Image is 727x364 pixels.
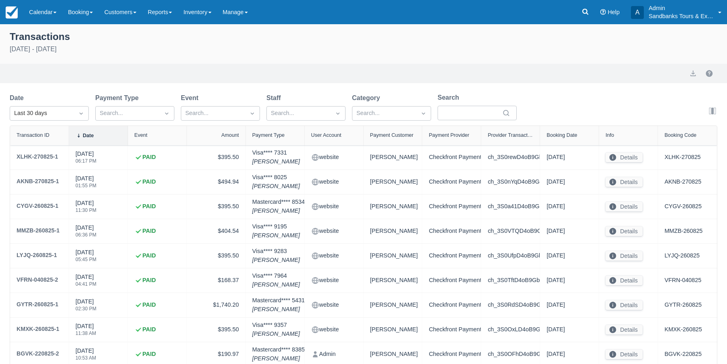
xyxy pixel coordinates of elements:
em: [PERSON_NAME] [252,157,300,166]
div: [DATE] [75,224,96,242]
a: CYGV-260825 [664,202,702,211]
div: Checkfront Payments [429,226,474,237]
div: Last 30 days [14,109,70,118]
p: Sandbanks Tours & Experiences [649,12,713,20]
div: 11:30 PM [75,208,96,213]
div: $168.37 [193,275,239,286]
div: 11:38 AM [75,331,96,336]
div: [PERSON_NAME] [370,176,416,188]
div: [PERSON_NAME] [370,349,416,360]
button: Details [605,251,643,261]
button: Details [605,300,643,310]
i: Help [600,9,606,15]
div: 10:53 AM [75,356,96,360]
strong: PAID [142,301,156,310]
div: Transaction ID [17,132,49,138]
div: website [311,226,357,237]
div: 04:41 PM [75,282,96,287]
div: ch_3S0rewD4oB9Gbrmp2hregzTt [488,152,533,163]
button: Details [605,153,643,162]
a: GYTR-260825 [664,301,702,310]
a: CYGV-260825-1 [17,201,59,212]
div: Checkfront Payments [429,201,474,212]
strong: PAID [142,227,156,236]
div: Payment Customer [370,132,414,138]
div: GYTR-260825-1 [17,299,59,309]
div: ch_3S0RdSD4oB9Gbrmp10IuHYuZ [488,299,533,311]
div: [DATE] - [DATE] [10,44,717,54]
a: BGVK-220825 [664,350,702,359]
div: Checkfront Payments [429,275,474,286]
div: [DATE] [547,226,592,237]
div: Amount [221,132,239,138]
div: website [311,250,357,261]
div: [DATE] [75,248,96,267]
a: LYJQ-260825-1 [17,250,57,261]
div: 06:36 PM [75,232,96,237]
button: Details [605,226,643,236]
em: [PERSON_NAME] [252,330,300,339]
div: $395.50 [193,201,239,212]
div: ch_3S0VTQD4oB9Gbrmp0VCHMZut [488,226,533,237]
div: ch_3S0OxLD4oB9Gbrmp1tmu8FdK [488,324,533,335]
div: [DATE] [547,176,592,188]
div: Booking Date [547,132,577,138]
div: XLHK-270825-1 [17,152,58,161]
div: 05:45 PM [75,257,96,262]
div: LYJQ-260825-1 [17,250,57,260]
p: Admin [649,4,713,12]
em: [PERSON_NAME] [252,231,300,240]
strong: PAID [142,178,156,186]
div: $404.54 [193,226,239,237]
div: Mastercard **** 5431 [252,296,305,314]
a: KMXK-260825-1 [17,324,59,335]
strong: PAID [142,325,156,334]
a: VFRN-040825 [664,276,701,285]
div: Date [83,133,94,138]
div: [DATE] [75,174,96,193]
div: ch_3S0UfpD4oB9Gbrmp2IlGtlaz [488,250,533,261]
div: website [311,299,357,311]
a: VFRN-040825-2 [17,275,58,286]
div: Mastercard **** 8385 [252,345,305,363]
div: ch_3S0OFhD4oB9Gbrmp0K7G7aHP [488,349,533,360]
div: $494.94 [193,176,239,188]
a: KMXK-260825 [664,325,702,334]
label: Event [181,93,202,103]
div: CYGV-260825-1 [17,201,59,211]
div: $395.50 [193,250,239,261]
button: Details [605,276,643,285]
button: Details [605,325,643,335]
div: [PERSON_NAME] [370,299,416,311]
button: Details [605,177,643,187]
a: XLHK-270825 [664,153,701,162]
div: Booking Code [664,132,696,138]
div: Checkfront Payments [429,349,474,360]
div: website [311,152,357,163]
a: BGVK-220825-2 [17,349,59,360]
div: [DATE] [547,201,592,212]
div: [DATE] [547,152,592,163]
div: [DATE] [75,150,96,168]
div: $1,740.20 [193,299,239,311]
div: [DATE] [547,250,592,261]
div: [DATE] [75,199,96,218]
div: [DATE] [75,297,96,316]
a: GYTR-260825-1 [17,299,59,311]
a: AKNB-270825 [664,178,701,186]
a: MMZB-260825-1 [17,226,60,237]
div: MMZB-260825-1 [17,226,60,235]
div: Provider Transaction [488,132,533,138]
span: Dropdown icon [248,109,256,117]
div: VFRN-040825-2 [17,275,58,285]
div: ch_3S0nYqD4oB9Gbrmp10bQmuPD [488,176,533,188]
div: Checkfront Payments [429,250,474,261]
span: Dropdown icon [419,109,427,117]
span: Help [608,9,620,15]
button: Details [605,349,643,359]
div: 02:30 PM [75,306,96,311]
div: Checkfront Payments [429,152,474,163]
div: Payment Provider [429,132,469,138]
div: Payment Type [252,132,285,138]
strong: PAID [142,153,156,162]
